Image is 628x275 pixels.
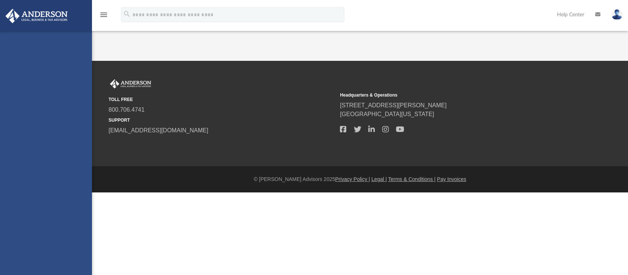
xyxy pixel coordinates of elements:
small: Headquarters & Operations [340,92,566,98]
a: menu [99,14,108,19]
img: User Pic [611,9,622,20]
a: Terms & Conditions | [388,176,436,182]
a: Pay Invoices [437,176,466,182]
i: menu [99,10,108,19]
a: 800.706.4741 [109,107,145,113]
a: Legal | [372,176,387,182]
a: [STREET_ADDRESS][PERSON_NAME] [340,102,447,108]
a: Privacy Policy | [335,176,370,182]
i: search [123,10,131,18]
a: [GEOGRAPHIC_DATA][US_STATE] [340,111,434,117]
img: Anderson Advisors Platinum Portal [109,79,153,89]
img: Anderson Advisors Platinum Portal [3,9,70,23]
div: © [PERSON_NAME] Advisors 2025 [92,175,628,183]
small: TOLL FREE [109,96,335,103]
a: [EMAIL_ADDRESS][DOMAIN_NAME] [109,127,208,133]
small: SUPPORT [109,117,335,123]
